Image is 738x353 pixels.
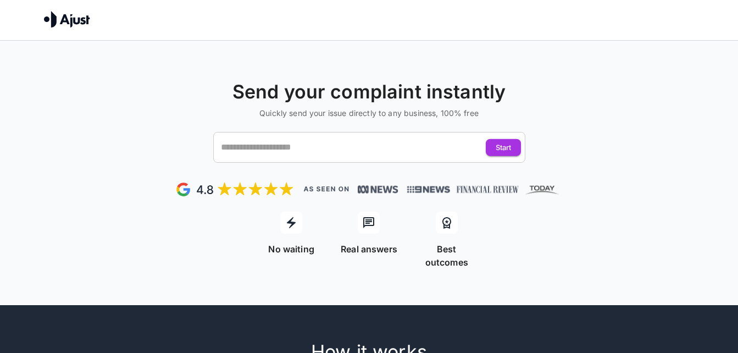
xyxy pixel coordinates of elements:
[303,186,349,192] img: As seen on
[175,180,295,198] img: Google Review - 5 stars
[414,242,479,269] p: Best outcomes
[486,139,521,156] button: Start
[358,184,398,195] img: News, Financial Review, Today
[4,80,734,103] h4: Send your complaint instantly
[44,11,90,27] img: Ajust
[4,108,734,119] h6: Quickly send your issue directly to any business, 100% free
[341,242,397,256] p: Real answers
[403,182,563,197] img: News, Financial Review, Today
[268,242,314,256] p: No waiting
